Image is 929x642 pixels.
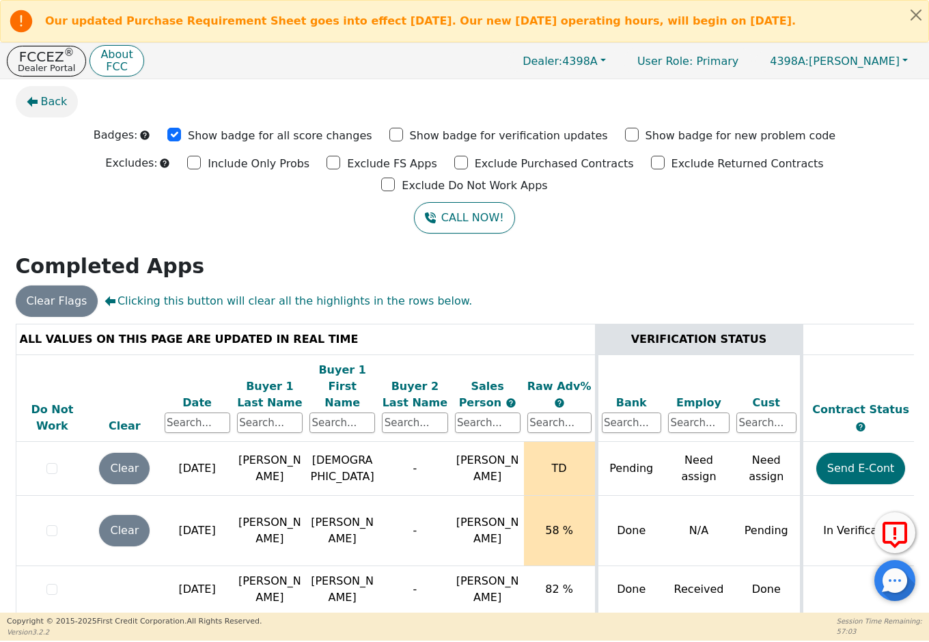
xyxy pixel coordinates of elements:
[234,442,306,496] td: [PERSON_NAME]
[410,128,608,144] p: Show badge for verification updates
[378,442,451,496] td: -
[414,202,514,234] button: CALL NOW!
[309,413,375,433] input: Search...
[237,413,303,433] input: Search...
[18,50,75,64] p: FCCEZ
[665,496,733,566] td: N/A
[596,442,665,496] td: Pending
[378,496,451,566] td: -
[671,156,824,172] p: Exclude Returned Contracts
[41,94,68,110] span: Back
[459,380,505,409] span: Sales Person
[545,524,573,537] span: 58 %
[20,402,85,434] div: Do Not Work
[188,128,372,144] p: Show badge for all score changes
[100,61,133,72] p: FCC
[402,178,547,194] p: Exclude Do Not Work Apps
[668,395,730,411] div: Employ
[637,55,693,68] span: User Role :
[456,453,519,483] span: [PERSON_NAME]
[646,128,836,144] p: Show badge for new problem code
[306,496,378,566] td: [PERSON_NAME]
[475,156,634,172] p: Exclude Purchased Contracts
[904,1,928,29] button: Close alert
[186,617,262,626] span: All Rights Reserved.
[161,566,234,613] td: [DATE]
[456,516,519,545] span: [PERSON_NAME]
[234,566,306,613] td: [PERSON_NAME]
[456,574,519,604] span: [PERSON_NAME]
[234,496,306,566] td: [PERSON_NAME]
[16,86,79,117] button: Back
[309,362,375,411] div: Buyer 1 First Name
[602,395,662,411] div: Bank
[382,378,447,411] div: Buyer 2 Last Name
[668,413,730,433] input: Search...
[382,413,447,433] input: Search...
[736,413,796,433] input: Search...
[770,55,809,68] span: 4398A:
[208,156,309,172] p: Include Only Probs
[161,496,234,566] td: [DATE]
[552,462,567,475] span: TD
[736,395,796,411] div: Cust
[7,627,262,637] p: Version 3.2.2
[733,566,801,613] td: Done
[596,566,665,613] td: Done
[64,46,74,59] sup: ®
[801,496,919,566] td: In Verification
[602,331,796,348] div: VERIFICATION STATUS
[733,442,801,496] td: Need assign
[624,48,752,74] p: Primary
[94,127,138,143] p: Badges:
[306,442,378,496] td: [DEMOGRAPHIC_DATA]
[812,403,909,416] span: Contract Status
[20,331,592,348] div: ALL VALUES ON THIS PAGE ARE UPDATED IN REAL TIME
[602,413,662,433] input: Search...
[7,46,86,76] button: FCCEZ®Dealer Portal
[89,45,143,77] button: AboutFCC
[7,616,262,628] p: Copyright © 2015- 2025 First Credit Corporation.
[16,285,98,317] button: Clear Flags
[624,48,752,74] a: User Role: Primary
[770,55,900,68] span: [PERSON_NAME]
[165,395,230,411] div: Date
[16,254,205,278] strong: Completed Apps
[596,496,665,566] td: Done
[816,453,906,484] button: Send E-Cont
[508,51,620,72] button: Dealer:4398A
[99,515,150,546] button: Clear
[378,566,451,613] td: -
[733,496,801,566] td: Pending
[755,51,922,72] button: 4398A:[PERSON_NAME]
[105,155,157,171] p: Excludes:
[92,418,157,434] div: Clear
[523,55,562,68] span: Dealer:
[665,566,733,613] td: Received
[18,64,75,72] p: Dealer Portal
[347,156,437,172] p: Exclude FS Apps
[523,55,598,68] span: 4398A
[837,626,922,637] p: 57:03
[100,49,133,60] p: About
[105,293,472,309] span: Clicking this button will clear all the highlights in the rows below.
[545,583,573,596] span: 82 %
[665,442,733,496] td: Need assign
[99,453,150,484] button: Clear
[527,380,592,393] span: Raw Adv%
[161,442,234,496] td: [DATE]
[527,413,592,433] input: Search...
[455,413,521,433] input: Search...
[165,413,230,433] input: Search...
[237,378,303,411] div: Buyer 1 Last Name
[837,616,922,626] p: Session Time Remaining:
[874,512,915,553] button: Report Error to FCC
[45,14,796,27] b: Our updated Purchase Requirement Sheet goes into effect [DATE]. Our new [DATE] operating hours, w...
[306,566,378,613] td: [PERSON_NAME]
